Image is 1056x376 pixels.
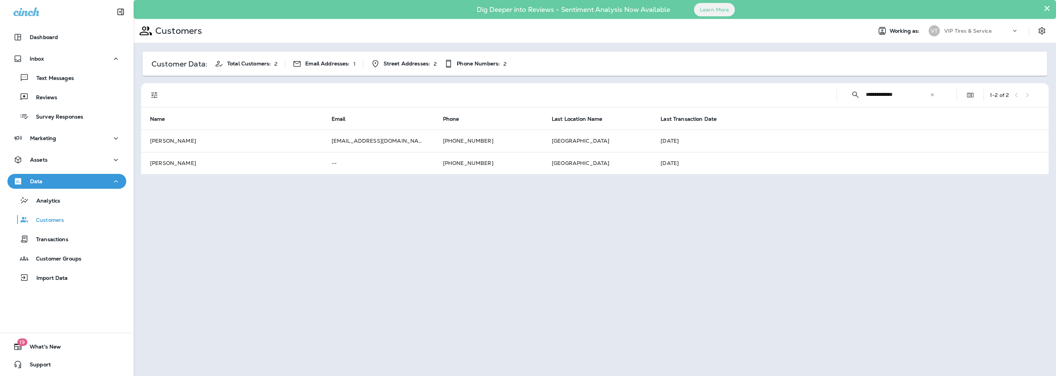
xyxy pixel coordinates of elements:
p: Customer Groups [29,256,81,263]
p: -- [332,160,425,166]
td: [PHONE_NUMBER] [434,130,543,152]
p: 1 [353,61,356,67]
span: Email [332,116,355,122]
span: [GEOGRAPHIC_DATA] [552,137,609,144]
span: 19 [17,338,27,346]
button: Customers [7,212,126,227]
button: Reviews [7,89,126,105]
td: [DATE] [652,130,1049,152]
button: Customer Groups [7,250,126,266]
span: Phone Numbers: [457,61,500,67]
span: Email [332,116,346,122]
span: Email Addresses: [305,61,349,67]
p: Inbox [30,56,44,62]
span: Phone [443,116,469,122]
span: Name [150,116,175,122]
button: 19What's New [7,339,126,354]
span: Phone [443,116,459,122]
p: Text Messages [29,75,74,82]
button: Import Data [7,270,126,285]
button: Close [1043,2,1050,14]
span: Street Addresses: [384,61,430,67]
button: Learn More [694,3,735,16]
button: Data [7,174,126,189]
button: Text Messages [7,70,126,85]
button: Dashboard [7,30,126,45]
button: Support [7,357,126,372]
span: Total Customers: [227,61,271,67]
p: 2 [503,61,506,67]
button: Edit Fields [963,88,978,103]
button: Survey Responses [7,108,126,124]
td: [EMAIL_ADDRESS][DOMAIN_NAME] [323,130,434,152]
span: [GEOGRAPHIC_DATA] [552,160,609,166]
p: 2 [274,61,277,67]
p: Customers [152,25,202,36]
p: Data [30,178,43,184]
span: What's New [22,344,61,353]
button: Collapse Sidebar [110,4,131,19]
span: Support [22,362,51,370]
button: Collapse Search [848,87,863,102]
button: Analytics [7,192,126,208]
p: Import Data [29,275,68,282]
button: Marketing [7,131,126,146]
button: Settings [1035,24,1049,38]
p: Assets [30,157,48,163]
p: 2 [434,61,437,67]
p: Customers [29,217,64,224]
p: Marketing [30,135,56,141]
p: Dig Deeper into Reviews - Sentiment Analysis Now Available [455,9,692,11]
p: Analytics [29,198,60,205]
td: [PERSON_NAME] [141,152,323,174]
span: Last Location Name [552,116,603,122]
button: Inbox [7,51,126,66]
button: Assets [7,152,126,167]
span: Working as: [890,28,921,34]
p: Reviews [29,94,57,101]
button: Filters [147,88,162,103]
p: Survey Responses [29,114,83,121]
div: 1 - 2 of 2 [990,92,1009,98]
td: [PHONE_NUMBER] [434,152,543,174]
span: Name [150,116,165,122]
td: [PERSON_NAME] [141,130,323,152]
td: [DATE] [652,152,1049,174]
p: Customer Data: [151,61,207,67]
span: Last Transaction Date [661,116,717,122]
p: Dashboard [30,34,58,40]
span: Last Location Name [552,116,612,122]
p: Transactions [29,236,68,243]
p: VIP Tires & Service [944,28,992,34]
span: Last Transaction Date [661,116,726,122]
div: VT [929,25,940,36]
button: Transactions [7,231,126,247]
